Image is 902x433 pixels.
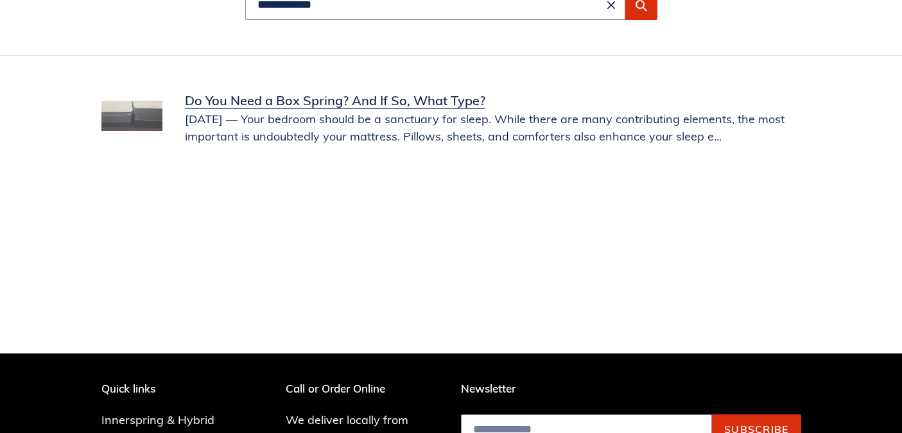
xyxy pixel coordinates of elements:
a: Innerspring & Hybrid [101,412,214,427]
p: Quick links [101,382,234,395]
p: Newsletter [461,382,801,395]
p: Call or Order Online [286,382,442,395]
